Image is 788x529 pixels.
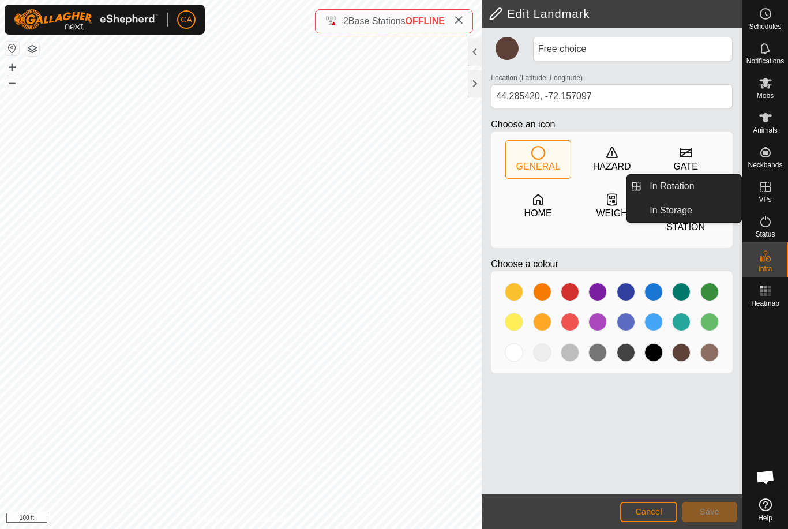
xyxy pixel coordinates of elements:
h2: Edit Landmark [489,7,742,21]
button: + [5,61,19,74]
img: Gallagher Logo [14,9,158,30]
span: Neckbands [748,162,782,168]
div: Open chat [748,460,783,494]
a: In Storage [643,199,741,222]
span: Schedules [749,23,781,30]
span: Save [700,507,719,516]
li: In Storage [627,199,741,222]
a: In Rotation [643,175,741,198]
div: HAZARD [593,160,631,174]
span: Infra [758,265,772,272]
div: HOME [524,207,552,220]
span: Help [758,515,772,522]
label: Location (Latitude, Longitude) [491,73,583,83]
span: Base Stations [348,16,406,26]
button: Cancel [620,502,677,522]
button: Save [682,502,737,522]
a: Help [742,494,788,526]
p: Choose a colour [491,257,733,271]
span: In Rotation [650,179,694,193]
div: WEIGH [596,207,628,220]
a: Privacy Policy [196,514,239,524]
span: 2 [343,16,348,26]
span: Mobs [757,92,774,99]
span: In Storage [650,204,692,217]
span: Heatmap [751,300,779,307]
div: GENERAL [516,160,560,174]
button: Map Layers [25,42,39,56]
button: – [5,76,19,89]
p: Choose an icon [491,118,733,132]
span: Status [755,231,775,238]
div: GATE [673,160,697,174]
li: In Rotation [627,175,741,198]
span: CA [181,14,192,26]
a: Contact Us [252,514,286,524]
span: Notifications [746,58,784,65]
span: OFFLINE [406,16,445,26]
span: Animals [753,127,778,134]
button: Reset Map [5,42,19,55]
span: Cancel [635,507,662,516]
span: VPs [759,196,771,203]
